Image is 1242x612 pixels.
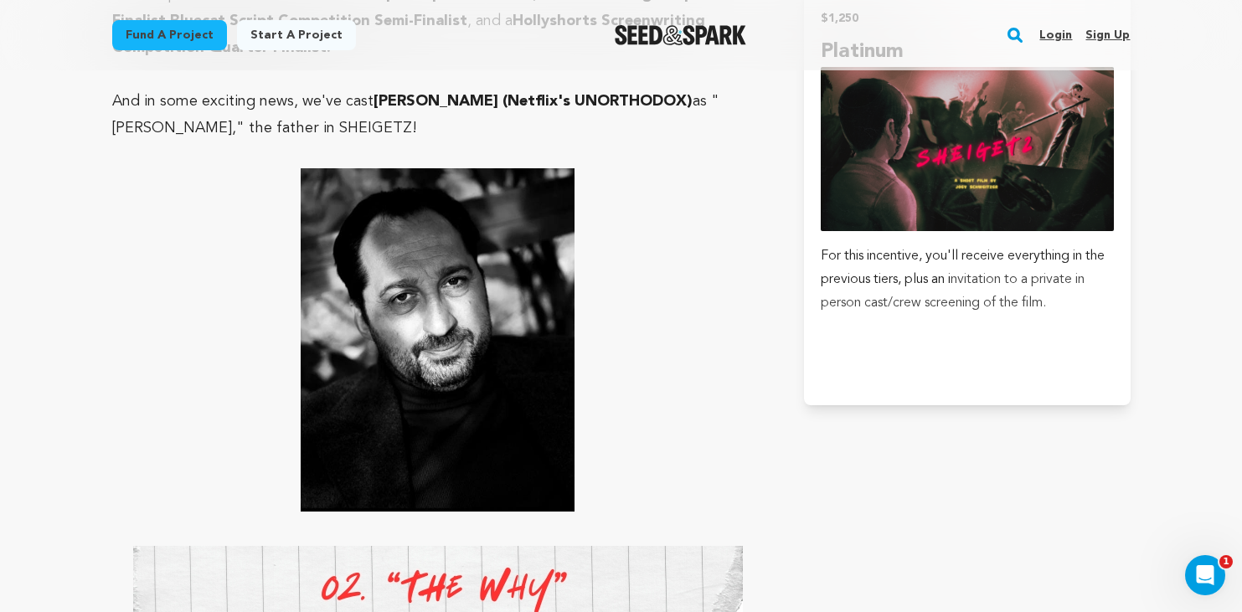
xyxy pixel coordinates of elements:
[374,94,693,109] strong: [PERSON_NAME] (Netflix's UNORTHODOX)
[821,67,1113,231] img: incentive
[821,249,1105,286] span: For this incentive, you'll receive everything in the previous tiers, plus an i
[112,88,765,141] p: And in some exciting news, we've cast as "[PERSON_NAME]," the father in SHEIGETZ!
[301,168,575,512] img: 1757956374-GERA%20HEADSHOT.jpeg
[112,20,227,50] a: Fund a project
[1085,22,1130,49] a: Sign up
[1185,555,1225,595] iframe: Intercom live chat
[615,25,746,45] a: Seed&Spark Homepage
[821,273,1085,310] span: nvitation to a private in person cast/crew screening of the film.
[615,25,746,45] img: Seed&Spark Logo Dark Mode
[237,20,356,50] a: Start a project
[1039,22,1072,49] a: Login
[1219,555,1233,568] span: 1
